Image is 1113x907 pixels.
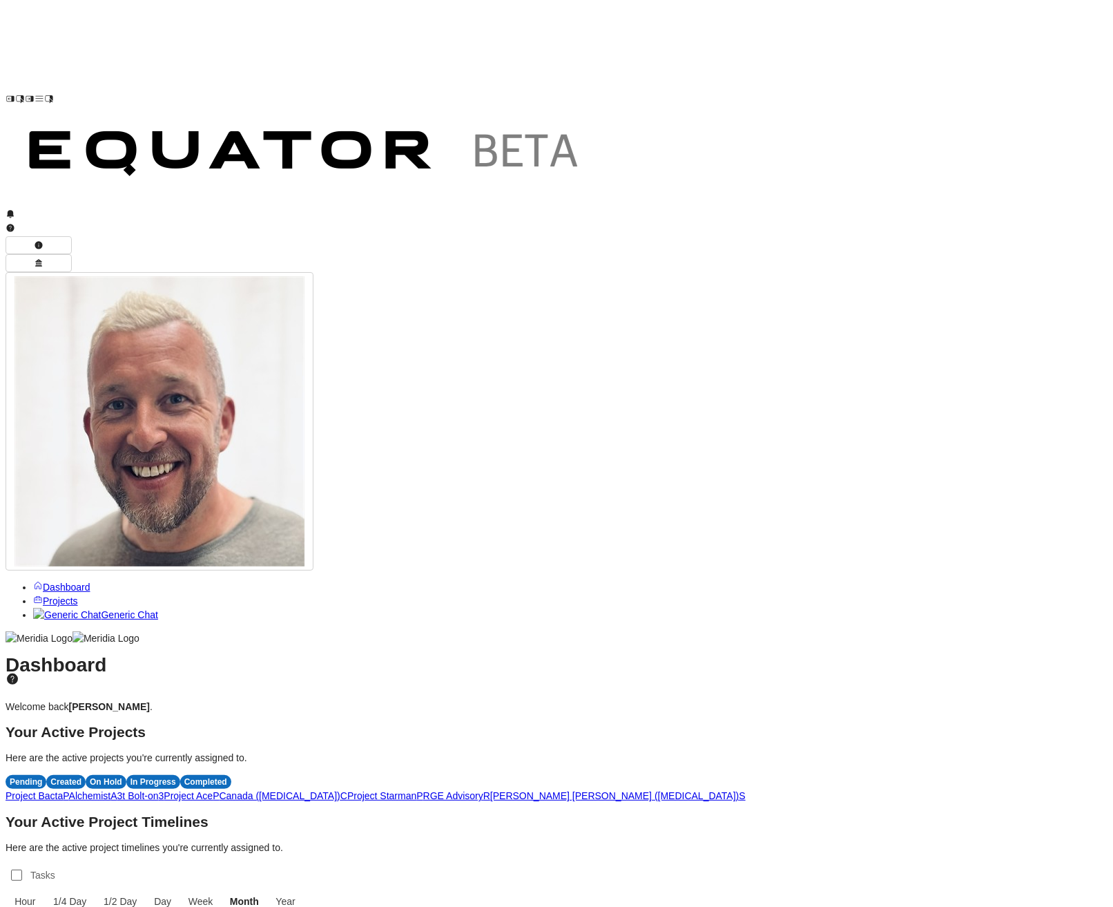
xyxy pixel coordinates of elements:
[33,595,78,607] a: Projects
[33,609,158,620] a: Generic ChatGeneric Chat
[6,107,606,205] img: Customer Logo
[33,582,90,593] a: Dashboard
[159,790,164,801] span: 3
[126,775,180,789] div: In Progress
[340,790,347,801] span: C
[490,790,746,801] a: [PERSON_NAME] [PERSON_NAME] ([MEDICAL_DATA])S
[46,775,86,789] div: Created
[180,775,231,789] div: Completed
[347,790,423,801] a: Project StarmanP
[6,815,1107,829] h2: Your Active Project Timelines
[220,790,347,801] a: Canada ([MEDICAL_DATA])C
[6,725,1107,739] h2: Your Active Projects
[33,608,101,622] img: Generic Chat
[739,790,745,801] span: S
[110,790,117,801] span: A
[6,700,1107,714] p: Welcome back .
[6,751,1107,765] p: Here are the active projects you're currently assigned to.
[6,790,69,801] a: Project BactaP
[69,790,117,801] a: AlchemistA
[14,276,304,566] img: Profile Icon
[6,658,1107,687] h1: Dashboard
[54,6,655,104] img: Customer Logo
[483,790,490,801] span: R
[63,790,68,801] span: P
[43,595,78,607] span: Projects
[164,790,219,801] a: Project AceP
[72,631,139,645] img: Meridia Logo
[86,775,126,789] div: On Hold
[117,790,164,801] a: 3t Bolt-on3
[416,790,423,801] span: P
[101,609,157,620] span: Generic Chat
[43,582,90,593] span: Dashboard
[6,841,1107,855] p: Here are the active project timelines you're currently assigned to.
[28,863,61,888] label: Tasks
[6,775,46,789] div: Pending
[213,790,219,801] span: P
[69,701,150,712] strong: [PERSON_NAME]
[6,631,72,645] img: Meridia Logo
[423,790,490,801] a: RGE AdvisoryR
